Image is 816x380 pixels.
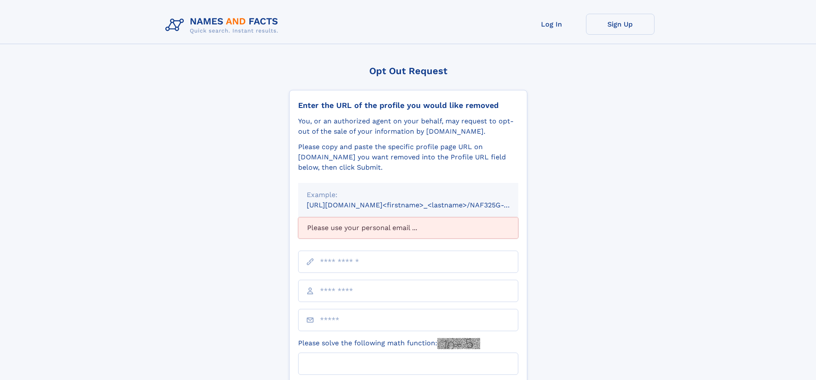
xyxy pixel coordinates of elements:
div: Please copy and paste the specific profile page URL on [DOMAIN_NAME] you want removed into the Pr... [298,142,518,173]
div: Opt Out Request [289,66,527,76]
div: Enter the URL of the profile you would like removed [298,101,518,110]
div: Please use your personal email ... [298,217,518,239]
a: Log In [517,14,586,35]
img: Logo Names and Facts [162,14,285,37]
div: Example: [307,190,510,200]
label: Please solve the following math function: [298,338,480,349]
a: Sign Up [586,14,655,35]
div: You, or an authorized agent on your behalf, may request to opt-out of the sale of your informatio... [298,116,518,137]
small: [URL][DOMAIN_NAME]<firstname>_<lastname>/NAF325G-xxxxxxxx [307,201,535,209]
